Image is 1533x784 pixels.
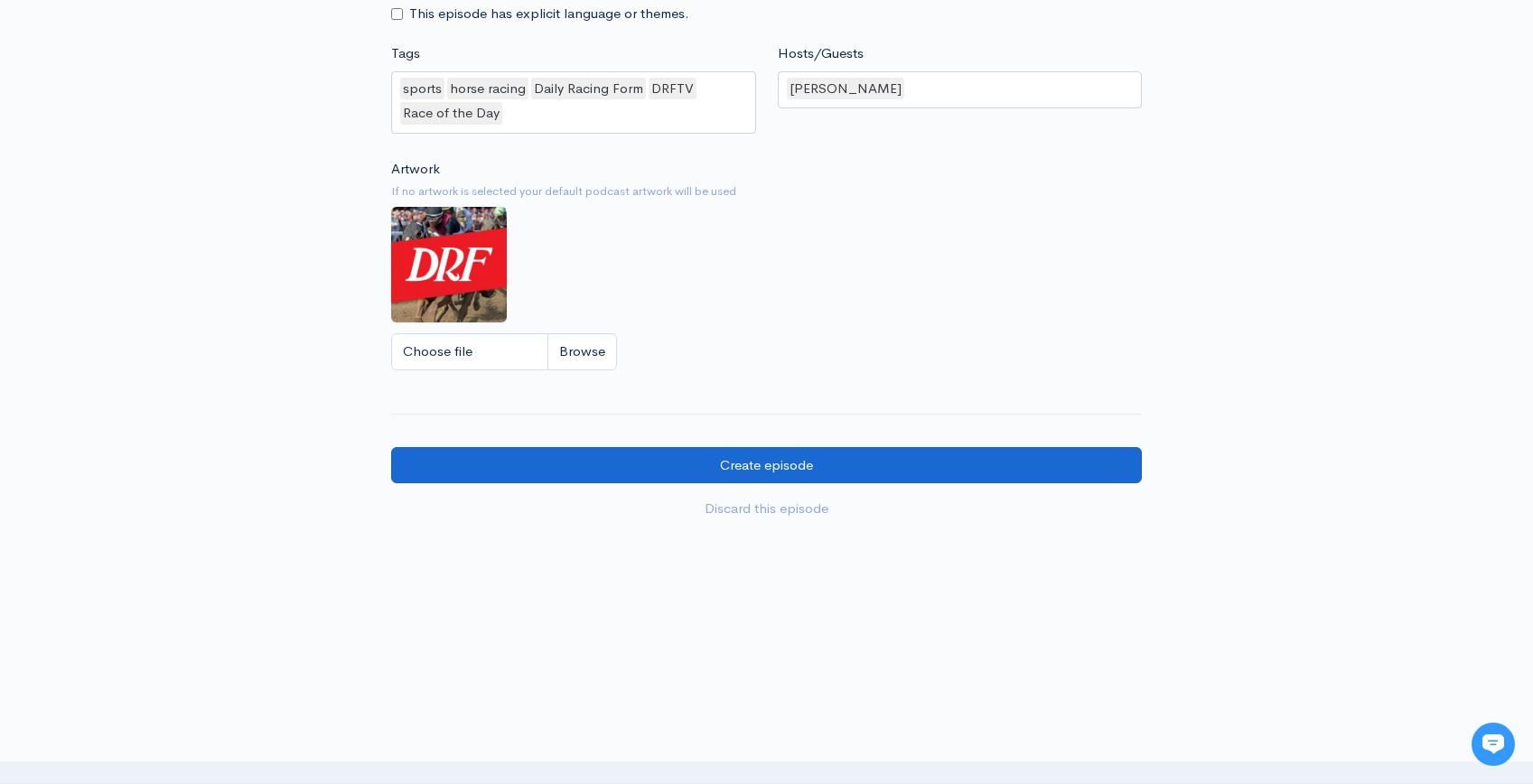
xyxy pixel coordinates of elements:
div: Race of the Day [400,102,502,125]
div: sports [400,78,444,100]
label: Hosts/Guests [778,43,864,64]
h1: Hi 👋 [27,88,334,117]
div: horse racing [447,78,528,100]
input: Search articles [52,340,322,376]
iframe: gist-messenger-bubble-iframe [1472,723,1515,766]
h2: Just let us know if you need anything and we'll be happy to help! 🙂 [27,120,334,207]
label: Artwork [391,159,440,180]
small: If no artwork is selected your default podcast artwork will be used [391,182,1142,201]
p: Find an answer quickly [24,310,337,331]
button: New conversation [28,239,333,275]
input: Create episode [391,447,1142,484]
a: Discard this episode [391,490,1142,527]
label: Tags [391,43,420,64]
label: This episode has explicit language or themes. [409,4,689,24]
div: Daily Racing Form [531,78,646,100]
div: [PERSON_NAME] [787,78,904,100]
span: New conversation [117,250,217,265]
div: DRFTV [649,78,696,100]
